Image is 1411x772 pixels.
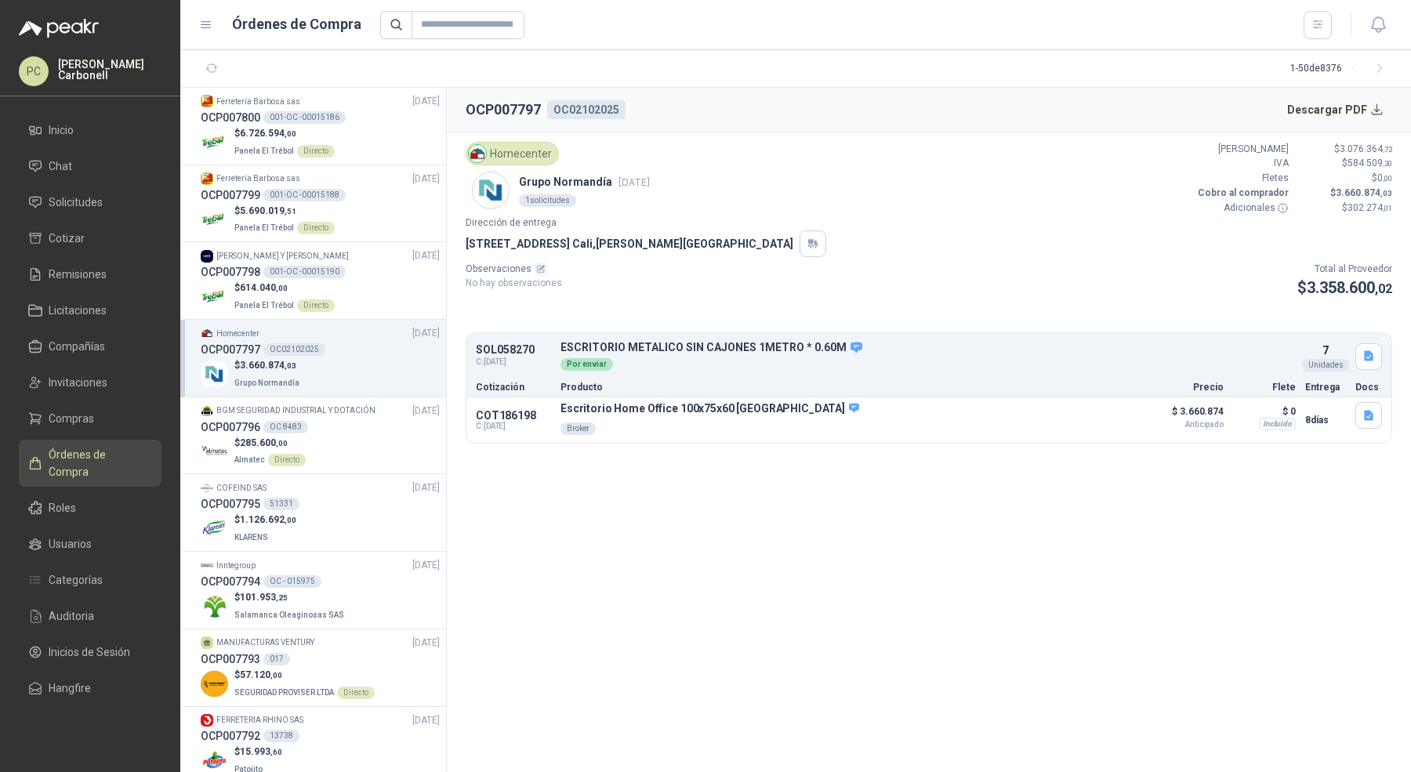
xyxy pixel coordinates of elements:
p: ESCRITORIO METALICO SIN CAJONES 1METRO * 0.60M [560,341,1296,355]
img: Company Logo [201,250,213,263]
a: Company LogoHomecenter[DATE] OCP007797OC02102025Company Logo$3.660.874,03Grupo Normandía [201,326,440,390]
span: ,00 [1383,174,1392,183]
span: 0 [1377,172,1392,183]
span: Licitaciones [49,302,107,319]
span: 57.120 [240,669,282,680]
h3: OCP007792 [201,727,260,745]
span: Compañías [49,338,105,355]
img: Company Logo [201,172,213,185]
img: Logo peakr [19,19,99,38]
img: Company Logo [201,404,213,417]
span: ,00 [285,129,296,138]
span: [DATE] [412,713,440,728]
a: Remisiones [19,259,161,289]
img: Company Logo [201,361,228,388]
img: Company Logo [201,482,213,495]
h3: OCP007793 [201,651,260,668]
div: 1 solicitudes [519,194,576,207]
div: Directo [297,222,335,234]
p: $ [1298,171,1392,186]
span: ,25 [276,593,288,602]
div: Directo [297,299,335,312]
p: Cobro al comprador [1195,186,1289,201]
a: Company LogoFerretería Barbosa sas[DATE] OCP007800001-OC -00015186Company Logo$6.726.594,00Panela... [201,94,440,158]
span: [DATE] [412,404,440,419]
p: $ [234,590,347,605]
p: Fletes [1195,171,1289,186]
div: Unidades [1302,359,1350,372]
p: Adicionales [1195,201,1289,216]
a: Inicios de Sesión [19,637,161,667]
span: 285.600 [240,437,288,448]
a: Inicio [19,115,161,145]
img: Company Logo [201,714,213,727]
p: SOL058270 [476,344,551,356]
img: Company Logo [201,205,228,233]
a: Company Logo[PERSON_NAME] Y [PERSON_NAME][DATE] OCP007798001-OC -00015190Company Logo$614.040,00P... [201,248,440,313]
span: Auditoria [49,607,94,625]
span: 1.126.692 [240,514,296,525]
span: Panela El Trébol [234,223,294,232]
span: Usuarios [49,535,92,553]
span: 614.040 [240,282,288,293]
a: Company LogoInntegroup[DATE] OCP007794OC - 015975Company Logo$101.953,25Salamanca Oleaginosas SAS [201,558,440,622]
p: $ 0 [1233,402,1296,421]
a: MANUFACTURAS VENTURY[DATE] OCP007793017Company Logo$57.120,00SEGURIDAD PROVISER LTDADirecto [201,636,440,700]
div: Homecenter [466,142,559,165]
p: $ [1298,186,1392,201]
span: Roles [49,499,76,516]
div: 13738 [263,730,299,742]
h1: Órdenes de Compra [232,13,361,35]
p: Dirección de entrega [466,216,1392,230]
p: $ [234,204,335,219]
p: $ [234,126,335,141]
img: Company Logo [201,129,228,156]
img: Company Logo [469,145,486,162]
h3: OCP007794 [201,573,260,590]
p: Docs [1355,382,1382,392]
div: OC02102025 [547,100,626,119]
p: $ [1297,276,1392,300]
p: Escritorio Home Office 100x75x60 [GEOGRAPHIC_DATA] [560,402,859,416]
span: [DATE] [412,558,440,573]
div: 001-OC -00015190 [263,266,346,278]
p: No hay observaciones [466,276,562,291]
p: Flete [1233,382,1296,392]
span: ,03 [285,361,296,370]
img: Company Logo [201,593,228,620]
div: 001-OC -00015188 [263,189,346,201]
p: $ [1298,201,1392,216]
p: MANUFACTURAS VENTURY [216,636,314,649]
p: Ferretería Barbosa sas [216,172,300,185]
a: Company LogoCOFEIND SAS[DATE] OCP00779551331Company Logo$1.126.692,00KLARENS [201,480,440,545]
span: Órdenes de Compra [49,446,147,480]
span: 302.274 [1348,202,1392,213]
div: OC - 015975 [263,575,321,588]
span: [DATE] [412,480,440,495]
span: 3.358.600 [1307,278,1392,297]
a: Company LogoBGM SEGURIDAD INDUSTRIAL Y DOTACIÓN[DATE] OCP007796OC 8483Company Logo$285.600,00Alma... [201,404,440,468]
span: [DATE] [618,176,650,188]
div: 017 [263,653,290,665]
h3: OCP007797 [201,341,260,358]
p: Precio [1145,382,1224,392]
span: ,60 [270,748,282,756]
h3: OCP007798 [201,263,260,281]
img: Company Logo [201,438,228,466]
span: Invitaciones [49,374,107,391]
p: $ [234,281,335,295]
p: $ 3.660.874 [1145,402,1224,429]
span: [DATE] [412,94,440,109]
a: Invitaciones [19,368,161,397]
span: Almatec [234,455,265,464]
span: ,00 [276,284,288,292]
div: Incluido [1259,418,1296,430]
a: Solicitudes [19,187,161,217]
span: Chat [49,158,72,175]
img: Company Logo [201,515,228,542]
span: Hangfire [49,680,91,697]
a: Company LogoFerretería Barbosa sas[DATE] OCP007799001-OC -00015188Company Logo$5.690.019,51Panela... [201,172,440,236]
div: 51331 [263,498,299,510]
span: Panela El Trébol [234,301,294,310]
div: 1 - 50 de 8376 [1290,56,1392,82]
